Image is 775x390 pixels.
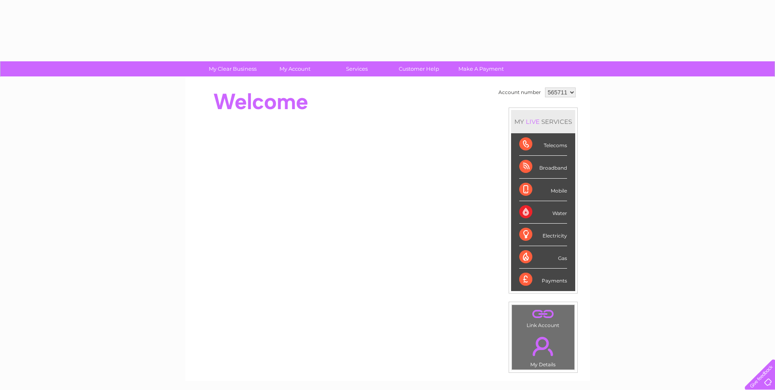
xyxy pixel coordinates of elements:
div: Electricity [519,224,567,246]
a: . [514,332,572,361]
a: My Clear Business [199,61,266,76]
div: Broadband [519,156,567,178]
div: MY SERVICES [511,110,575,133]
div: Mobile [519,179,567,201]
td: My Details [511,330,575,370]
div: Water [519,201,567,224]
a: Services [323,61,391,76]
a: Make A Payment [447,61,515,76]
div: LIVE [524,118,541,126]
div: Telecoms [519,133,567,156]
a: My Account [261,61,328,76]
a: Customer Help [385,61,453,76]
div: Gas [519,246,567,269]
a: . [514,307,572,321]
div: Payments [519,269,567,291]
td: Account number [496,85,543,99]
td: Link Account [511,305,575,330]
